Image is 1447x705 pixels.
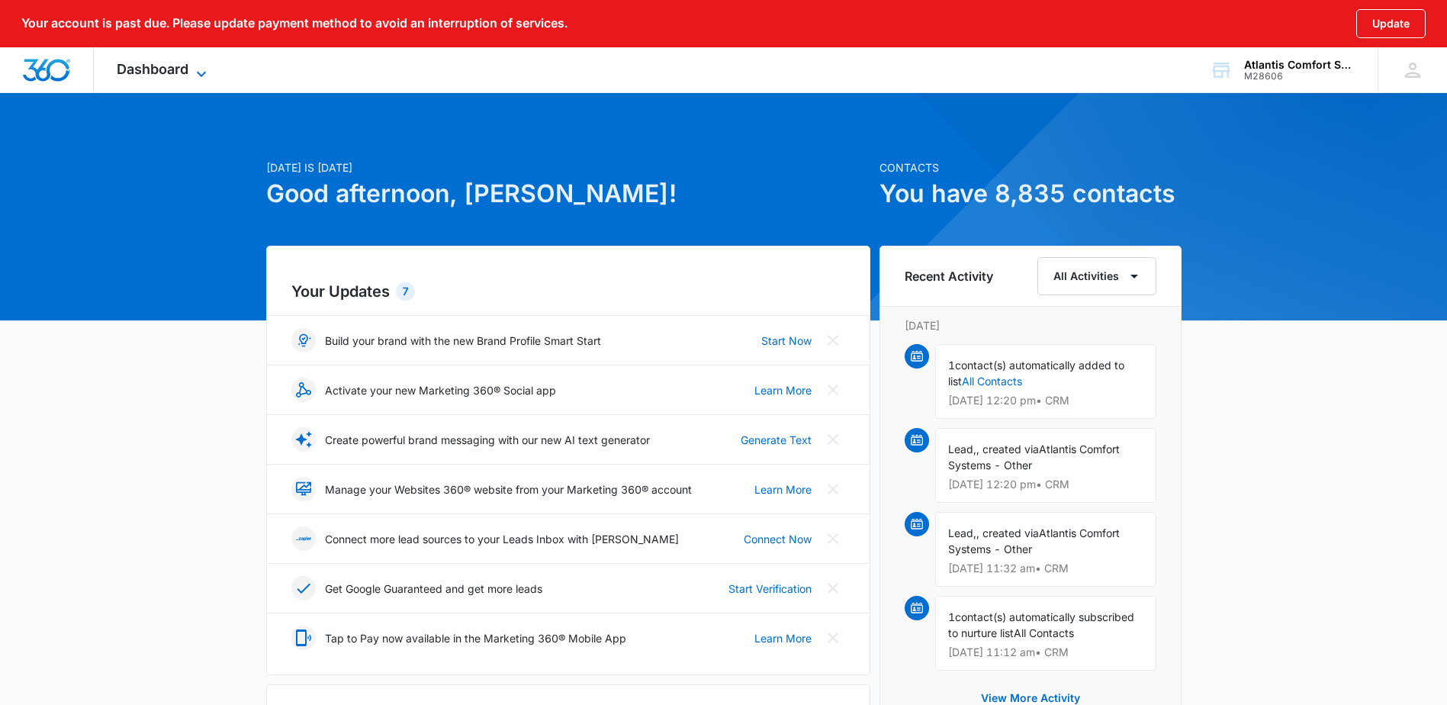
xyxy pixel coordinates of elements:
a: Generate Text [741,432,812,448]
span: 1 [948,610,955,623]
p: Manage your Websites 360® website from your Marketing 360® account [325,481,692,497]
a: Connect Now [744,531,812,547]
p: Create powerful brand messaging with our new AI text generator [325,432,650,448]
p: [DATE] 12:20 pm • CRM [948,395,1143,406]
span: Lead, [948,526,976,539]
p: Contacts [879,159,1182,175]
button: Close [821,427,845,452]
div: account id [1244,71,1355,82]
div: Dashboard [94,47,233,92]
p: Connect more lead sources to your Leads Inbox with [PERSON_NAME] [325,531,679,547]
button: Close [821,477,845,501]
div: 7 [396,282,415,301]
a: All Contacts [962,375,1022,388]
a: Learn More [754,382,812,398]
p: Activate your new Marketing 360® Social app [325,382,556,398]
p: Get Google Guaranteed and get more leads [325,581,542,597]
a: Learn More [754,481,812,497]
span: All Contacts [1014,626,1074,639]
button: Close [821,526,845,551]
h1: You have 8,835 contacts [879,175,1182,212]
p: [DATE] is [DATE] [266,159,870,175]
p: Tap to Pay now available in the Marketing 360® Mobile App [325,630,626,646]
button: Close [821,626,845,650]
span: contact(s) automatically added to list [948,359,1124,388]
p: [DATE] 11:12 am • CRM [948,647,1143,658]
button: Close [821,328,845,352]
span: , created via [976,526,1039,539]
span: Dashboard [117,61,188,77]
p: Your account is past due. Please update payment method to avoid an interruption of services. [21,16,568,31]
span: Lead, [948,443,976,456]
button: Close [821,378,845,402]
button: All Activities [1037,257,1156,295]
a: Learn More [754,630,812,646]
p: [DATE] [905,317,1156,333]
div: account name [1244,59,1355,71]
p: [DATE] 12:20 pm • CRM [948,479,1143,490]
h6: Recent Activity [905,267,993,285]
h2: Your Updates [291,280,845,303]
a: Start Verification [728,581,812,597]
span: 1 [948,359,955,372]
span: contact(s) automatically subscribed to nurture list [948,610,1134,639]
span: , created via [976,443,1039,456]
p: Build your brand with the new Brand Profile Smart Start [325,333,601,349]
h1: Good afternoon, [PERSON_NAME]! [266,175,870,212]
a: Start Now [761,333,812,349]
button: Update [1356,9,1426,38]
button: Close [821,576,845,600]
p: [DATE] 11:32 am • CRM [948,563,1143,574]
